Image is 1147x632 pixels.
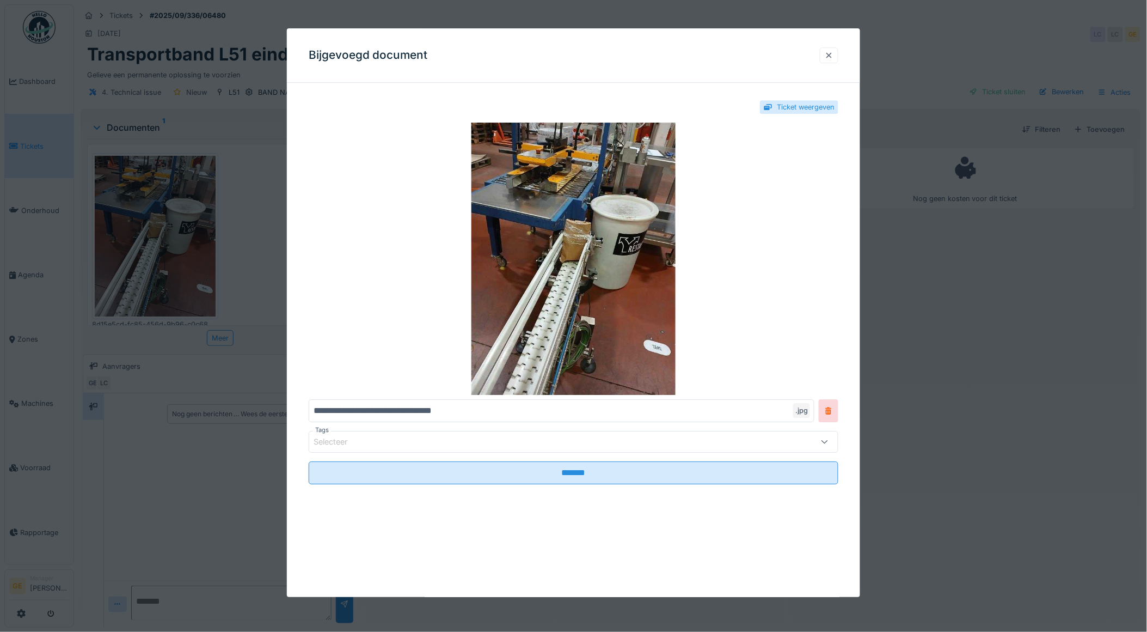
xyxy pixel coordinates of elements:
[309,48,428,62] h3: Bijgevoegd document
[309,123,839,395] img: da7f7570-a665-4e8d-be8d-d4f6f7cfb391-8d15e5cd-fc85-456d-9b96-c0c688aa1ddb.jpg
[313,426,331,435] label: Tags
[777,102,835,112] div: Ticket weergeven
[314,436,363,448] div: Selecteer
[793,403,810,418] div: .jpg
